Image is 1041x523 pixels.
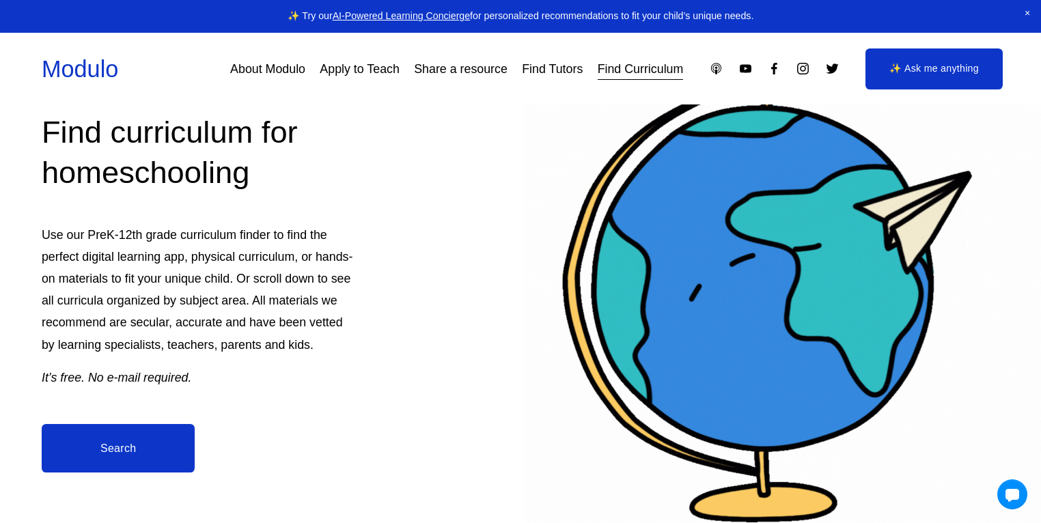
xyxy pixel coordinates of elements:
p: Use our PreK-12th grade curriculum finder to find the perfect digital learning app, physical curr... [42,224,356,356]
a: AI-Powered Learning Concierge [333,10,470,21]
a: Twitter [825,61,839,76]
a: Find Curriculum [598,57,684,81]
a: Share a resource [414,57,508,81]
a: ✨ Ask me anything [865,48,1003,89]
a: Apple Podcasts [709,61,723,76]
a: About Modulo [230,57,305,81]
a: Facebook [767,61,781,76]
em: It’s free. No e-mail required. [42,371,191,384]
a: Modulo [42,56,118,82]
a: Apply to Teach [320,57,400,81]
a: Search [42,424,195,472]
a: Find Tutors [522,57,583,81]
h2: Find curriculum for homeschooling [42,112,356,193]
a: YouTube [738,61,753,76]
a: Instagram [796,61,810,76]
